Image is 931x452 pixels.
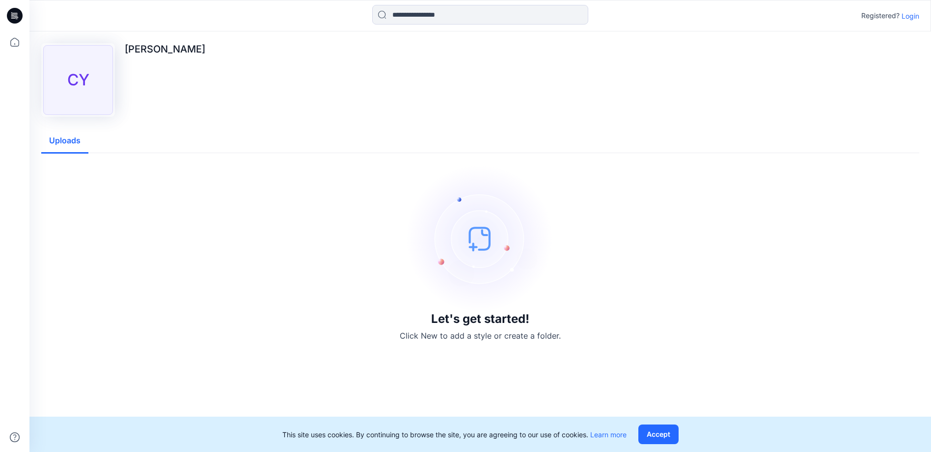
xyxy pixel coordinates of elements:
[407,165,554,312] img: empty-state-image.svg
[902,11,919,21] p: Login
[43,45,113,115] div: CY
[282,429,627,440] p: This site uses cookies. By continuing to browse the site, you are agreeing to our use of cookies.
[431,312,529,326] h3: Let's get started!
[590,430,627,439] a: Learn more
[638,425,679,444] button: Accept
[41,129,88,154] button: Uploads
[400,330,561,342] p: Click New to add a style or create a folder.
[861,10,900,22] p: Registered?
[125,43,205,55] p: [PERSON_NAME]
